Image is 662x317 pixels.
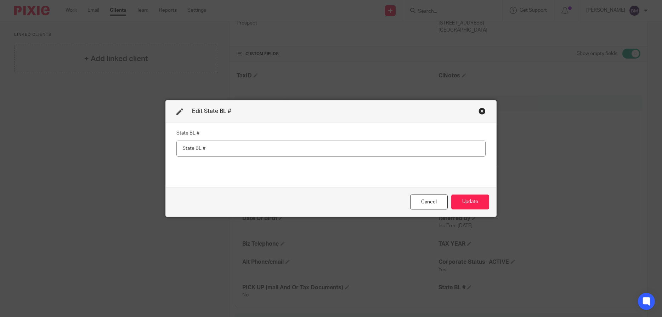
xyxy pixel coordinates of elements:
[451,195,489,210] button: Update
[479,108,486,115] div: Close this dialog window
[176,141,486,157] input: State BL #
[176,130,199,137] label: State BL #
[192,108,231,114] span: Edit State BL #
[410,195,448,210] div: Close this dialog window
